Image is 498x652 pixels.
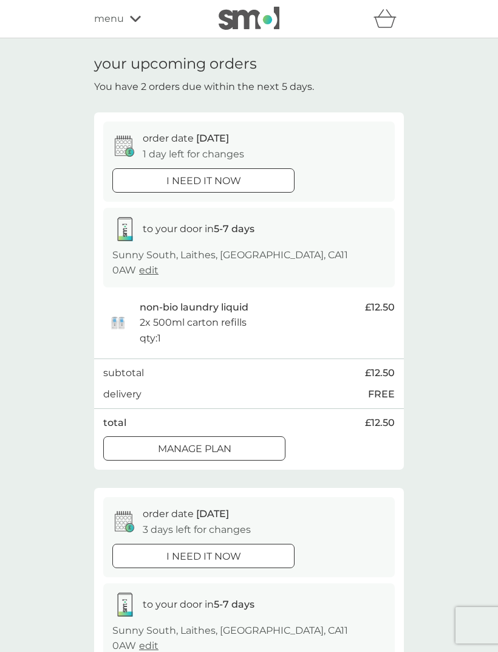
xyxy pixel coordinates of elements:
[143,146,244,162] p: 1 day left for changes
[143,599,254,610] span: to your door in
[112,247,386,278] p: Sunny South, Laithes, [GEOGRAPHIC_DATA], CA11 0AW
[365,415,395,431] span: £12.50
[219,7,279,30] img: smol
[112,544,295,568] button: i need it now
[214,223,254,235] strong: 5-7 days
[365,300,395,315] span: £12.50
[140,331,161,346] p: qty : 1
[103,436,285,461] button: Manage plan
[166,173,241,189] p: i need it now
[196,132,229,144] span: [DATE]
[373,7,404,31] div: basket
[368,386,395,402] p: FREE
[139,264,159,276] a: edit
[158,441,231,457] p: Manage plan
[103,386,142,402] p: delivery
[365,365,395,381] span: £12.50
[196,508,229,520] span: [DATE]
[143,506,229,522] p: order date
[143,131,229,146] p: order date
[103,365,144,381] p: subtotal
[94,79,314,95] p: You have 2 orders due within the next 5 days.
[143,223,254,235] span: to your door in
[94,55,257,73] h1: your upcoming orders
[103,415,126,431] p: total
[214,599,254,610] strong: 5-7 days
[139,640,159,651] a: edit
[143,522,251,538] p: 3 days left for changes
[140,300,248,315] p: non-bio laundry liquid
[166,549,241,564] p: i need it now
[112,168,295,193] button: i need it now
[94,11,124,27] span: menu
[140,315,247,331] p: 2x 500ml carton refills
